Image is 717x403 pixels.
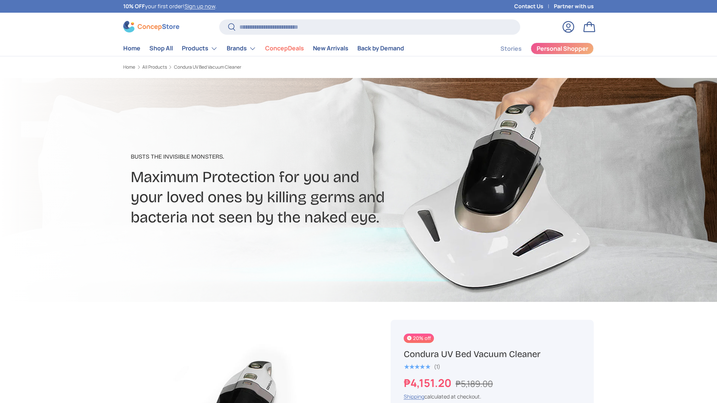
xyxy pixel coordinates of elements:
[123,3,145,10] strong: 10% OFF
[357,41,404,56] a: Back by Demand
[404,334,434,343] span: 20% off
[404,363,430,370] div: 5.0 out of 5.0 stars
[404,375,453,390] strong: ₱4,151.20
[500,41,522,56] a: Stories
[123,41,140,56] a: Home
[404,393,424,400] a: Shipping
[123,21,179,32] img: ConcepStore
[313,41,348,56] a: New Arrivals
[131,152,418,161] p: Busts The Invisible Monsters​.
[404,363,430,371] span: ★★★★★
[142,65,167,69] a: All Products
[514,2,554,10] a: Contact Us
[227,41,256,56] a: Brands
[149,41,173,56] a: Shop All
[123,41,404,56] nav: Primary
[404,393,581,400] div: calculated at checkout.
[434,364,440,369] div: (1)
[184,3,215,10] a: Sign up now
[404,349,581,360] h1: Condura UV Bed Vacuum Cleaner
[482,41,594,56] nav: Secondary
[456,378,493,390] s: ₱5,189.00
[123,64,373,71] nav: Breadcrumbs
[177,41,222,56] summary: Products
[404,362,440,370] a: 5.0 out of 5.0 stars (1)
[174,65,241,69] a: Condura UV Bed Vacuum Cleaner
[123,2,217,10] p: your first order! .
[222,41,261,56] summary: Brands
[554,2,594,10] a: Partner with us
[265,41,304,56] a: ConcepDeals
[123,65,135,69] a: Home
[131,167,418,228] h2: Maximum Protection for you and your loved ones by killing germs and bacteria not seen by the nake...
[537,46,588,51] span: Personal Shopper
[182,41,218,56] a: Products
[531,43,594,54] a: Personal Shopper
